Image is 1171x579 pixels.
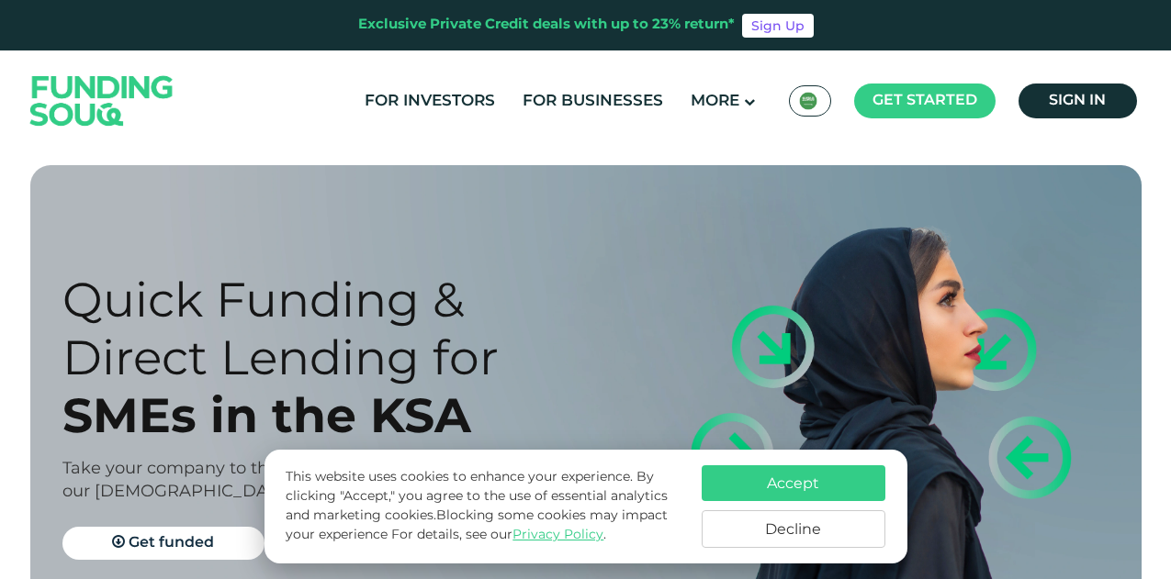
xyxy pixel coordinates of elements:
[518,86,668,117] a: For Businesses
[702,510,885,548] button: Decline
[286,509,668,541] span: Blocking some cookies may impact your experience
[742,14,814,38] a: Sign Up
[286,468,682,545] p: This website uses cookies to enhance your experience. By clicking "Accept," you agree to the use ...
[873,94,977,107] span: Get started
[62,527,265,560] a: Get funded
[62,271,618,386] div: Quick Funding & Direct Lending for
[129,536,214,550] span: Get funded
[358,15,735,36] div: Exclusive Private Credit deals with up to 23% return*
[1019,84,1137,118] a: Sign in
[512,529,603,541] a: Privacy Policy
[1049,94,1106,107] span: Sign in
[799,92,817,110] img: SA Flag
[360,86,500,117] a: For Investors
[391,529,606,541] span: For details, see our .
[702,465,885,501] button: Accept
[62,461,615,500] span: Take your company to the next level with our [DEMOGRAPHIC_DATA]-compliant finance that arrives in...
[12,54,192,147] img: Logo
[691,94,739,109] span: More
[62,386,618,444] div: SMEs in the KSA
